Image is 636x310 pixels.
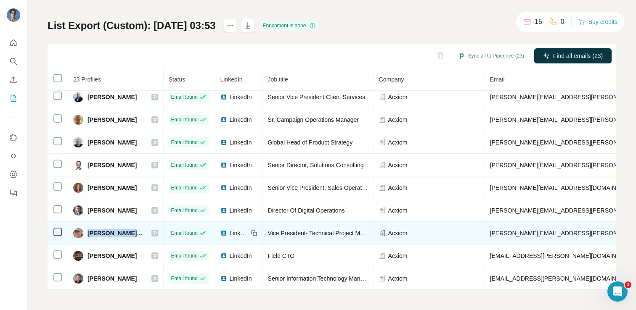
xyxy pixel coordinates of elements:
img: Avatar [73,273,83,284]
p: 15 [535,17,542,27]
img: Avatar [73,183,83,193]
span: [PERSON_NAME], PMP [87,229,143,237]
button: Quick start [7,35,20,50]
span: Global Head of Product Strategy [268,139,353,146]
span: Email found [171,229,198,237]
button: My lists [7,91,20,106]
span: Senior Vice President, Sales Operations & Enablement [268,184,411,191]
span: Email found [171,116,198,123]
span: Email found [171,93,198,101]
button: Search [7,54,20,69]
span: LinkedIn [230,229,248,237]
span: Acxiom [388,206,408,215]
span: Senior Information Technology Manager [268,275,372,282]
span: Acxiom [388,252,408,260]
span: [PERSON_NAME] [87,116,137,124]
img: Avatar [73,251,83,261]
img: LinkedIn logo [220,184,227,191]
span: LinkedIn [220,76,243,83]
img: Avatar [73,160,83,170]
span: Email found [171,184,198,192]
span: [PERSON_NAME] [87,252,137,260]
span: [PERSON_NAME] [87,274,137,283]
span: LinkedIn [230,184,252,192]
span: Acxiom [388,229,408,237]
button: Sync all to Pipedrive (23) [452,50,530,62]
button: Use Surfe on LinkedIn [7,130,20,145]
span: Email [490,76,505,83]
span: Acxiom [388,274,408,283]
span: Field CTO [268,252,295,259]
img: Avatar [73,205,83,215]
span: Vice President- Technical Project Management [268,230,390,236]
button: Find all emails (23) [534,48,612,63]
span: LinkedIn [230,274,252,283]
img: Avatar [7,8,20,22]
img: Avatar [73,92,83,102]
span: LinkedIn [230,138,252,147]
span: LinkedIn [230,93,252,101]
img: LinkedIn logo [220,94,227,100]
span: Company [379,76,404,83]
span: Job title [268,76,288,83]
span: Email found [171,161,198,169]
img: LinkedIn logo [220,252,227,259]
span: 23 Profiles [73,76,101,83]
span: Acxiom [388,138,408,147]
span: Find all emails (23) [553,52,603,60]
span: Email found [171,207,198,214]
span: LinkedIn [230,252,252,260]
span: [PERSON_NAME] [87,93,137,101]
span: [PERSON_NAME] [87,138,137,147]
button: Buy credits [578,16,617,28]
span: LinkedIn [230,161,252,169]
div: Enrichment is done [260,21,319,31]
img: LinkedIn logo [220,207,227,214]
button: actions [223,19,237,32]
img: LinkedIn logo [220,230,227,236]
button: Feedback [7,185,20,200]
span: Senior Director, Solutions Consulting [268,162,364,168]
span: Email found [171,139,198,146]
span: Senior Vice President Client Services [268,94,366,100]
h1: List Export (Custom): [DATE] 03:53 [48,19,216,32]
span: [PERSON_NAME] [87,206,137,215]
span: 1 [625,281,631,288]
img: LinkedIn logo [220,162,227,168]
span: Acxiom [388,161,408,169]
span: Sr. Campaign Operations Manager [268,116,359,123]
img: Avatar [73,228,83,238]
button: Enrich CSV [7,72,20,87]
span: Director Of Digital Operations [268,207,345,214]
span: Acxiom [388,116,408,124]
p: 0 [561,17,564,27]
img: Avatar [73,115,83,125]
span: Email found [171,252,198,260]
img: LinkedIn logo [220,139,227,146]
img: LinkedIn logo [220,275,227,282]
span: [PERSON_NAME] [87,161,137,169]
button: Use Surfe API [7,148,20,163]
img: Avatar [73,137,83,147]
img: LinkedIn logo [220,116,227,123]
button: Dashboard [7,167,20,182]
span: LinkedIn [230,116,252,124]
span: Acxiom [388,93,408,101]
span: [PERSON_NAME] [87,184,137,192]
iframe: Intercom live chat [607,281,628,302]
span: LinkedIn [230,206,252,215]
span: Email found [171,275,198,282]
span: Acxiom [388,184,408,192]
span: Status [169,76,185,83]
